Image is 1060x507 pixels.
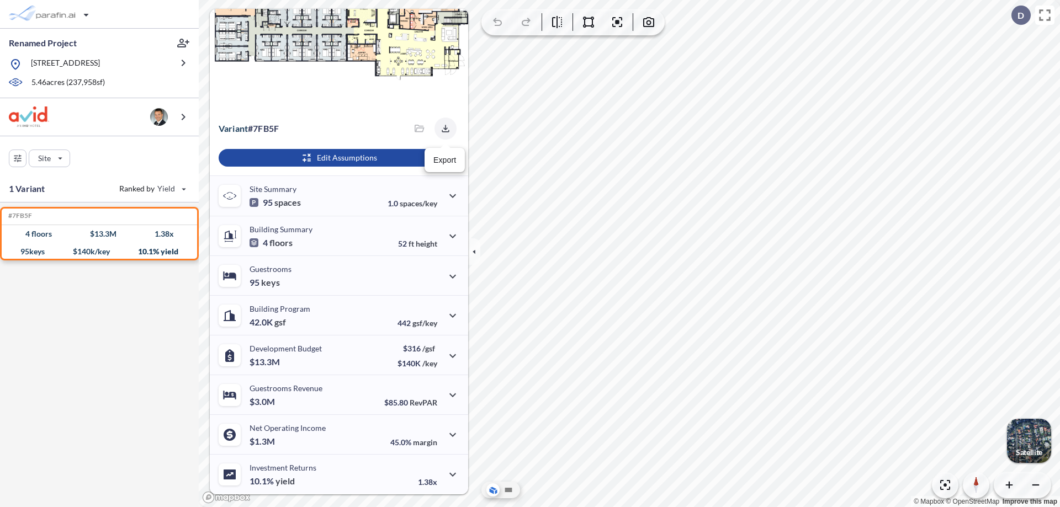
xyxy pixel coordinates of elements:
p: # 7fb5f [219,123,279,134]
a: Mapbox homepage [202,491,251,504]
button: Site [29,150,70,167]
span: margin [413,437,437,447]
button: Ranked by Yield [110,180,193,198]
button: Site Plan [502,483,515,497]
span: RevPAR [410,398,437,407]
span: /gsf [422,344,435,353]
p: 95 [250,277,280,288]
p: 95 [250,197,301,208]
p: Building Program [250,304,310,313]
p: $1.3M [250,436,277,447]
p: Net Operating Income [250,423,326,433]
button: Switcher ImageSatellite [1007,419,1051,463]
p: Site [38,153,51,164]
p: [STREET_ADDRESS] [31,57,100,71]
span: Variant [219,123,248,134]
p: Edit Assumptions [317,152,377,163]
span: floors [269,237,293,248]
p: Investment Returns [250,463,316,472]
p: 45.0% [390,437,437,447]
img: Switcher Image [1007,419,1051,463]
p: Development Budget [250,344,322,353]
p: 1 Variant [9,182,45,195]
span: spaces/key [400,199,437,208]
p: 1.0 [388,199,437,208]
button: Aerial View [486,483,500,497]
img: BrandImage [9,106,49,127]
span: keys [261,277,280,288]
span: yield [275,476,295,487]
p: 5.46 acres ( 237,958 sf) [31,77,105,89]
a: Improve this map [1003,498,1057,505]
p: Satellite [1016,448,1042,457]
span: gsf [274,317,286,328]
p: $13.3M [250,356,282,367]
p: Site Summary [250,184,296,194]
p: 1.38x [418,477,437,487]
p: Guestrooms Revenue [250,383,322,393]
a: OpenStreetMap [946,498,999,505]
p: 42.0K [250,317,286,328]
p: 10.1% [250,476,295,487]
span: spaces [274,197,301,208]
p: D [1017,10,1024,20]
span: /key [422,359,437,368]
span: height [416,239,437,248]
img: user logo [150,108,168,126]
p: Export [433,154,456,166]
h5: Click to copy the code [6,212,32,220]
span: gsf/key [412,318,437,328]
span: Yield [157,183,176,194]
p: $85.80 [384,398,437,407]
p: 4 [250,237,293,248]
p: Building Summary [250,225,312,234]
button: Edit Assumptions [219,149,459,167]
p: Renamed Project [9,37,77,49]
p: 442 [397,318,437,328]
p: $316 [397,344,437,353]
p: 52 [398,239,437,248]
p: Guestrooms [250,264,291,274]
span: ft [409,239,414,248]
p: $140K [397,359,437,368]
a: Mapbox [914,498,944,505]
p: $3.0M [250,396,277,407]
